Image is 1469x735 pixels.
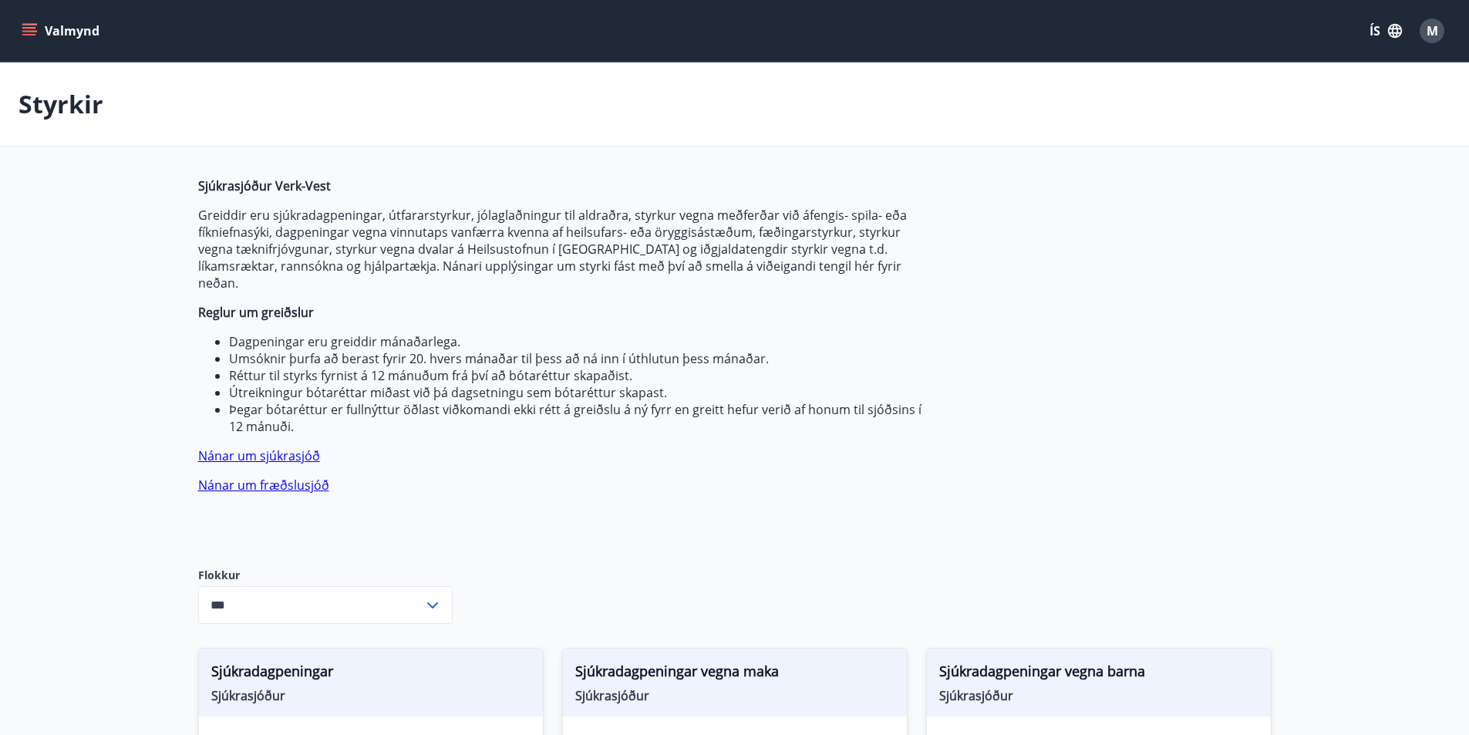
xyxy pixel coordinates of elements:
[198,177,331,194] strong: Sjúkrasjóður Verk-Vest
[198,447,320,464] a: Nánar um sjúkrasjóð
[229,350,926,367] li: Umsóknir þurfa að berast fyrir 20. hvers mánaðar til þess að ná inn í úthlutun þess mánaðar.
[939,687,1258,704] span: Sjúkrasjóður
[211,661,531,687] span: Sjúkradagpeningar
[575,661,895,687] span: Sjúkradagpeningar vegna maka
[1361,17,1410,45] button: ÍS
[229,401,926,435] li: Þegar bótaréttur er fullnýttur öðlast viðkomandi ekki rétt á greiðslu á ný fyrr en greitt hefur v...
[198,304,314,321] strong: Reglur um greiðslur
[229,384,926,401] li: Útreikningur bótaréttar miðast við þá dagsetningu sem bótaréttur skapast.
[939,661,1258,687] span: Sjúkradagpeningar vegna barna
[1427,22,1438,39] span: M
[198,207,926,292] p: Greiddir eru sjúkradagpeningar, útfararstyrkur, jólaglaðningur til aldraðra, styrkur vegna meðfer...
[198,568,453,583] label: Flokkur
[1413,12,1450,49] button: M
[229,367,926,384] li: Réttur til styrks fyrnist á 12 mánuðum frá því að bótaréttur skapaðist.
[19,87,103,121] p: Styrkir
[211,687,531,704] span: Sjúkrasjóður
[575,687,895,704] span: Sjúkrasjóður
[198,477,329,494] a: Nánar um fræðslusjóð
[19,17,106,45] button: menu
[229,333,926,350] li: Dagpeningar eru greiddir mánaðarlega.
